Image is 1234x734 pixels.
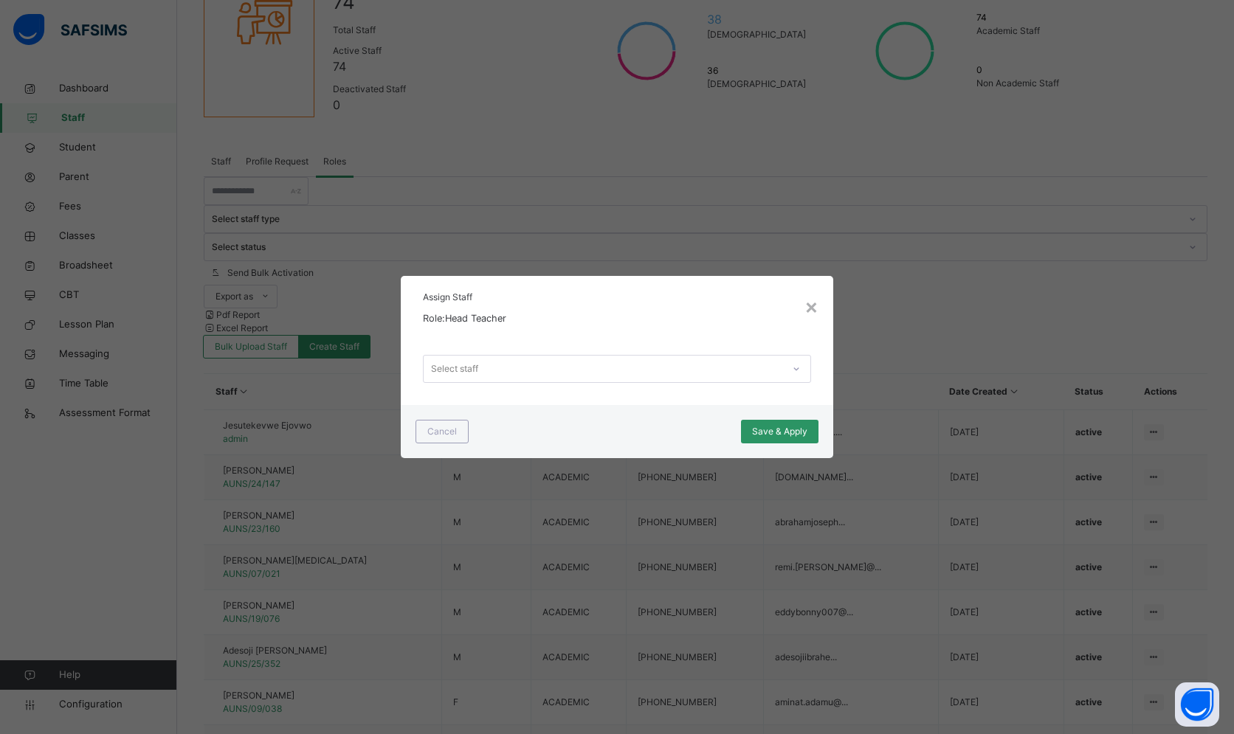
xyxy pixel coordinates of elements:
[423,313,506,324] span: Role: Head Teacher
[423,291,472,302] span: Assign Staff
[752,425,807,438] span: Save & Apply
[804,291,818,322] div: ×
[431,355,478,383] div: Select staff
[427,425,457,438] span: Cancel
[1175,682,1219,727] button: Open asap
